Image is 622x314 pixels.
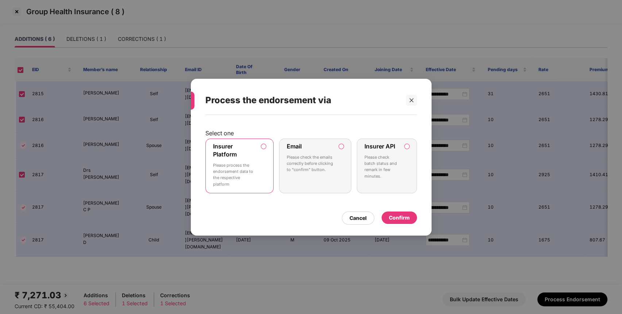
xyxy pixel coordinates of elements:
[286,142,301,150] label: Email
[405,144,409,148] input: Insurer APIPlease check batch status and remark in few minutes.
[389,213,410,221] div: Confirm
[213,162,256,187] p: Please process the endorsement data to the respective platform
[286,154,333,173] p: Please check the emails correctly before clicking to “confirm” button.
[205,86,399,115] div: Process the endorsement via
[364,142,395,150] label: Insurer API
[349,214,367,222] div: Cancel
[364,154,399,179] p: Please check batch status and remark in few minutes.
[213,142,237,158] label: Insurer Platform
[261,144,266,148] input: Insurer PlatformPlease process the endorsement data to the respective platform
[205,129,417,136] p: Select one
[339,144,343,148] input: EmailPlease check the emails correctly before clicking to “confirm” button.
[409,97,414,102] span: close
